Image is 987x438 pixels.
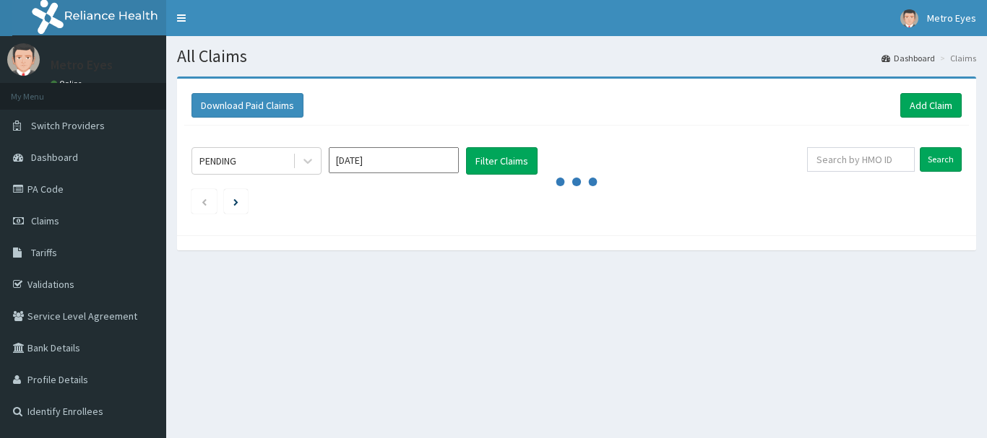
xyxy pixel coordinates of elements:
[31,246,57,259] span: Tariffs
[233,195,238,208] a: Next page
[900,93,962,118] a: Add Claim
[51,79,85,89] a: Online
[927,12,976,25] span: Metro Eyes
[807,147,915,172] input: Search by HMO ID
[191,93,303,118] button: Download Paid Claims
[329,147,459,173] input: Select Month and Year
[31,151,78,164] span: Dashboard
[31,214,59,227] span: Claims
[920,147,962,172] input: Search
[900,9,918,27] img: User Image
[31,119,105,132] span: Switch Providers
[936,52,976,64] li: Claims
[466,147,538,175] button: Filter Claims
[201,195,207,208] a: Previous page
[555,160,598,203] svg: audio-loading
[177,47,976,66] h1: All Claims
[199,154,236,168] div: PENDING
[7,43,40,76] img: User Image
[51,58,113,71] p: Metro Eyes
[882,52,935,64] a: Dashboard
